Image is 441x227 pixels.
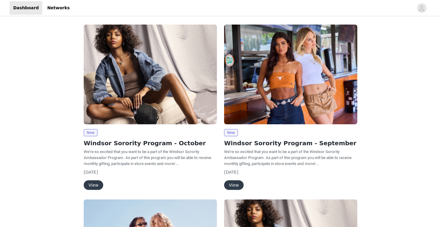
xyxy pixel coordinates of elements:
span: We're so excited that you want to be a part of the Windsor Sorority Ambassador Program. As part o... [84,149,211,166]
span: New [224,129,238,136]
a: Networks [43,1,73,15]
div: avatar [419,3,424,13]
button: View [84,180,103,190]
span: We're so excited that you want to be a part of the Windsor Sorority Ambassador Program. As part o... [224,149,352,166]
span: New [84,129,97,136]
img: Windsor [224,25,357,124]
h2: Windsor Sorority Program - October [84,139,217,148]
a: Dashboard [10,1,42,15]
h2: Windsor Sorority Program - September [224,139,357,148]
span: [DATE] [224,170,238,175]
button: View [224,180,244,190]
a: View [224,183,244,187]
a: View [84,183,103,187]
span: [DATE] [84,170,98,175]
img: Windsor [84,25,217,124]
